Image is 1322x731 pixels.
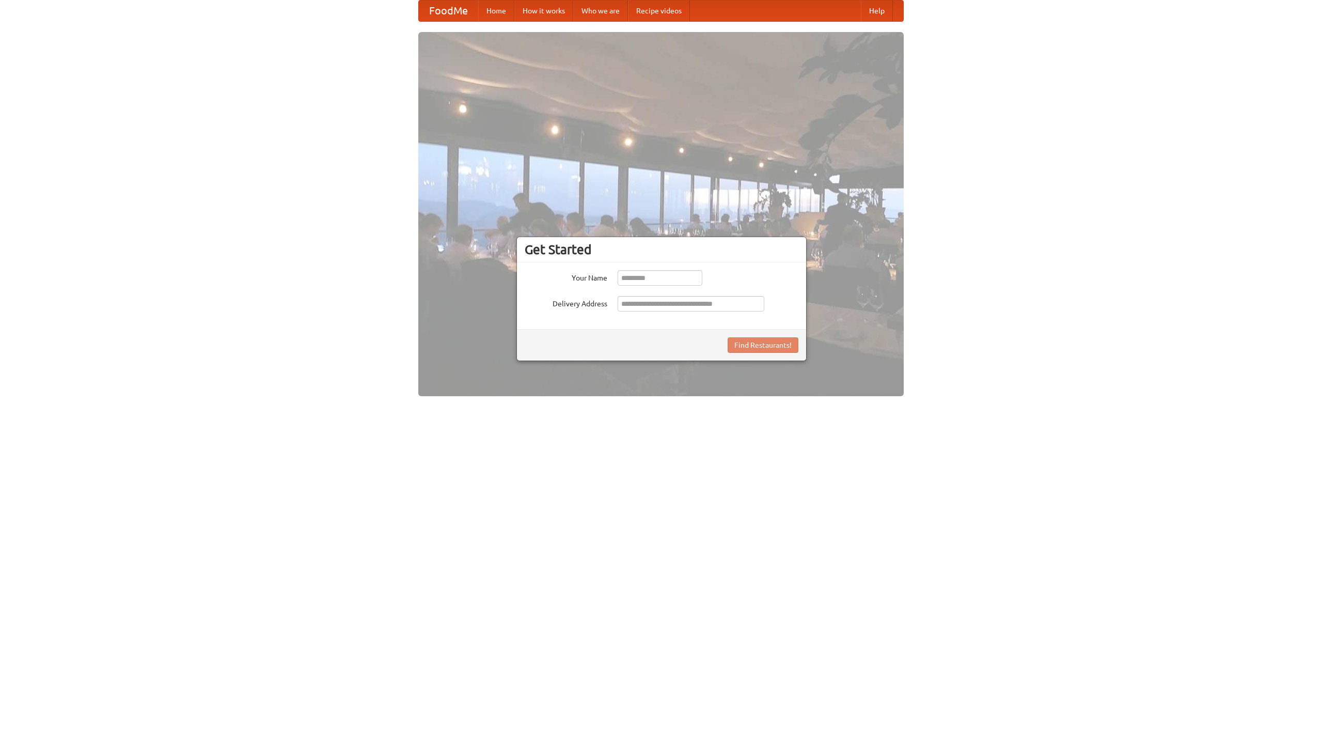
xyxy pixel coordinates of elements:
a: Who we are [573,1,628,21]
a: How it works [514,1,573,21]
a: Home [478,1,514,21]
a: Recipe videos [628,1,690,21]
button: Find Restaurants! [728,337,798,353]
a: Help [861,1,893,21]
a: FoodMe [419,1,478,21]
label: Your Name [525,270,607,283]
h3: Get Started [525,242,798,257]
label: Delivery Address [525,296,607,309]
